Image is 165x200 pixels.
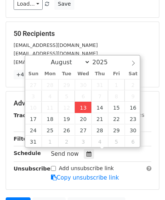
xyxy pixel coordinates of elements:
span: August 5, 2025 [58,90,75,102]
span: Mon [42,71,58,76]
span: July 28, 2025 [42,79,58,90]
h5: Advanced [14,99,151,107]
strong: Unsubscribe [14,166,51,172]
span: August 13, 2025 [75,102,91,113]
span: August 3, 2025 [25,90,42,102]
span: August 16, 2025 [125,102,141,113]
small: [EMAIL_ADDRESS][DOMAIN_NAME] [14,51,98,56]
span: August 1, 2025 [108,79,125,90]
strong: Filters [14,136,33,142]
strong: Tracking [14,112,39,118]
span: August 7, 2025 [91,90,108,102]
span: August 19, 2025 [58,113,75,124]
span: July 31, 2025 [91,79,108,90]
span: August 27, 2025 [75,124,91,136]
span: August 15, 2025 [108,102,125,113]
span: August 21, 2025 [91,113,108,124]
strong: Schedule [14,150,41,156]
span: August 18, 2025 [42,113,58,124]
span: August 28, 2025 [91,124,108,136]
span: September 5, 2025 [108,136,125,147]
span: August 23, 2025 [125,113,141,124]
span: August 26, 2025 [58,124,75,136]
span: Sat [125,71,141,76]
span: August 9, 2025 [125,90,141,102]
a: Copy unsubscribe link [51,174,119,181]
input: Year [90,59,117,66]
span: August 6, 2025 [75,90,91,102]
span: July 30, 2025 [75,79,91,90]
span: August 25, 2025 [42,124,58,136]
span: July 27, 2025 [25,79,42,90]
span: August 30, 2025 [125,124,141,136]
span: August 4, 2025 [42,90,58,102]
span: August 31, 2025 [25,136,42,147]
span: September 1, 2025 [42,136,58,147]
span: Sun [25,71,42,76]
span: August 29, 2025 [108,124,125,136]
span: September 2, 2025 [58,136,75,147]
span: August 20, 2025 [75,113,91,124]
span: August 12, 2025 [58,102,75,113]
span: August 8, 2025 [108,90,125,102]
label: Add unsubscribe link [59,164,114,172]
span: September 6, 2025 [125,136,141,147]
span: August 10, 2025 [25,102,42,113]
span: July 29, 2025 [58,79,75,90]
span: August 17, 2025 [25,113,42,124]
span: Send now [51,150,79,157]
span: September 3, 2025 [75,136,91,147]
h5: 50 Recipients [14,29,151,38]
span: Thu [91,71,108,76]
span: September 4, 2025 [91,136,108,147]
span: Fri [108,71,125,76]
span: August 22, 2025 [108,113,125,124]
span: August 2, 2025 [125,79,141,90]
a: +47 more [14,70,45,79]
small: [EMAIL_ADDRESS][DOMAIN_NAME] [14,42,98,48]
span: August 14, 2025 [91,102,108,113]
span: Wed [75,71,91,76]
span: August 11, 2025 [42,102,58,113]
span: August 24, 2025 [25,124,42,136]
small: [EMAIL_ADDRESS][DOMAIN_NAME] [14,59,98,65]
span: Tue [58,71,75,76]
